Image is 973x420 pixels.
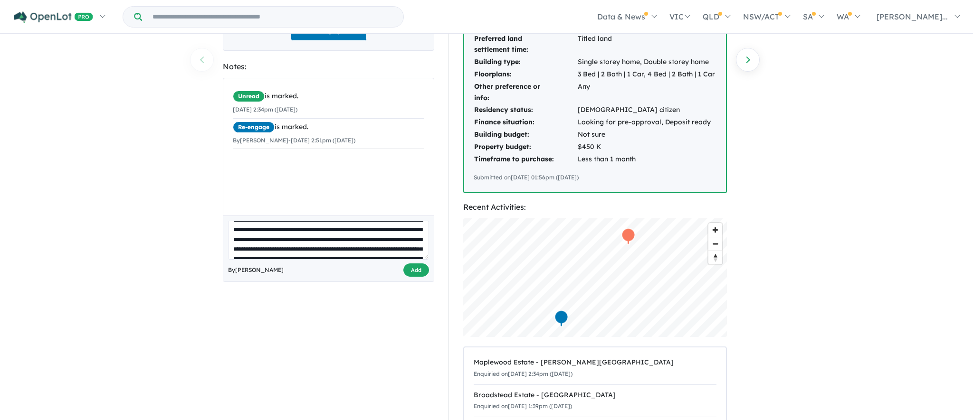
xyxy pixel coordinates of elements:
[233,91,265,102] span: Unread
[708,223,722,237] button: Zoom in
[621,228,636,245] div: Map marker
[577,81,715,104] td: Any
[577,116,715,129] td: Looking for pre-approval, Deposit ready
[877,12,948,21] span: [PERSON_NAME]...
[577,104,715,116] td: [DEMOGRAPHIC_DATA] citizen
[463,201,727,214] div: Recent Activities:
[474,357,716,368] div: Maplewood Estate - [PERSON_NAME][GEOGRAPHIC_DATA]
[708,237,722,251] span: Zoom out
[474,173,716,182] div: Submitted on [DATE] 01:56pm ([DATE])
[577,68,715,81] td: 3 Bed | 2 Bath | 1 Car, 4 Bed | 2 Bath | 1 Car
[474,352,716,385] a: Maplewood Estate - [PERSON_NAME][GEOGRAPHIC_DATA]Enquiried on[DATE] 2:34pm ([DATE])
[577,33,715,56] td: Titled land
[474,370,572,377] small: Enquiried on [DATE] 2:34pm ([DATE])
[474,141,577,153] td: Property budget:
[233,106,297,113] small: [DATE] 2:34pm ([DATE])
[14,11,93,23] img: Openlot PRO Logo White
[144,7,401,27] input: Try estate name, suburb, builder or developer
[708,251,722,264] button: Reset bearing to north
[233,121,275,133] span: Re-engage
[403,263,429,277] button: Add
[474,56,577,68] td: Building type:
[233,91,424,102] div: is marked.
[223,60,434,73] div: Notes:
[474,104,577,116] td: Residency status:
[708,237,722,251] button: Zoom out
[577,153,715,166] td: Less than 1 month
[474,129,577,141] td: Building budget:
[474,81,577,104] td: Other preference or info:
[228,265,284,275] span: By [PERSON_NAME]
[474,68,577,81] td: Floorplans:
[474,153,577,166] td: Timeframe to purchase:
[474,384,716,418] a: Broadstead Estate - [GEOGRAPHIC_DATA]Enquiried on[DATE] 1:39pm ([DATE])
[233,137,355,144] small: By [PERSON_NAME] - [DATE] 2:51pm ([DATE])
[463,218,727,337] canvas: Map
[474,116,577,129] td: Finance situation:
[577,141,715,153] td: $450 K
[577,129,715,141] td: Not sure
[474,390,716,401] div: Broadstead Estate - [GEOGRAPHIC_DATA]
[474,402,572,410] small: Enquiried on [DATE] 1:39pm ([DATE])
[474,33,577,56] td: Preferred land settlement time:
[233,121,424,133] div: is marked.
[554,310,569,327] div: Map marker
[577,56,715,68] td: Single storey home, Double storey home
